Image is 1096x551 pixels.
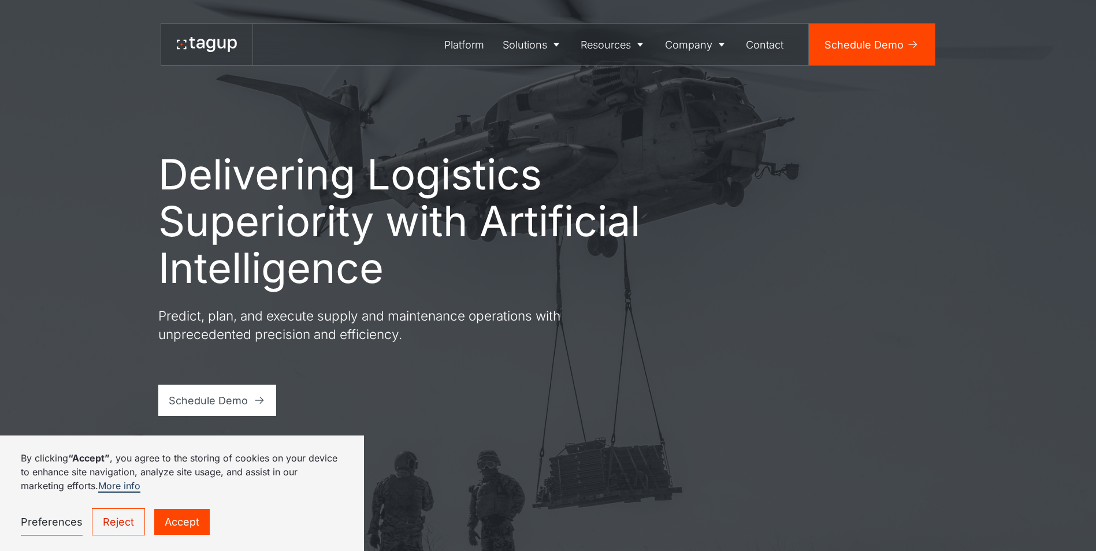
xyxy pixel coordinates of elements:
[68,452,110,464] strong: “Accept”
[21,451,343,493] p: By clicking , you agree to the storing of cookies on your device to enhance site navigation, anal...
[746,37,783,53] div: Contact
[98,480,140,493] a: More info
[809,24,935,65] a: Schedule Demo
[436,24,494,65] a: Platform
[572,24,656,65] a: Resources
[154,509,210,535] a: Accept
[824,37,904,53] div: Schedule Demo
[665,37,712,53] div: Company
[444,37,484,53] div: Platform
[92,508,145,535] a: Reject
[503,37,547,53] div: Solutions
[581,37,631,53] div: Resources
[158,307,574,343] p: Predict, plan, and execute supply and maintenance operations with unprecedented precision and eff...
[21,509,83,535] a: Preferences
[656,24,737,65] a: Company
[493,24,572,65] a: Solutions
[158,151,644,291] h1: Delivering Logistics Superiority with Artificial Intelligence
[737,24,793,65] a: Contact
[158,385,277,416] a: Schedule Demo
[169,393,248,408] div: Schedule Demo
